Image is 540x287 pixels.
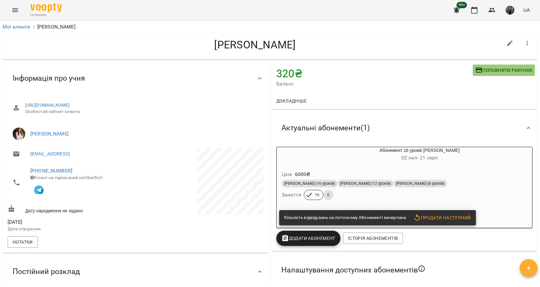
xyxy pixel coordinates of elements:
[3,62,269,95] div: Інформація про учня
[393,181,447,186] span: [PERSON_NAME] (8 уроків)
[3,24,30,30] a: Мої клієнти
[271,112,537,144] div: Актуальні абонементи(1)
[3,23,537,31] nav: breadcrumb
[33,23,35,31] li: /
[6,203,136,215] div: Дату народження не задано
[8,226,135,232] p: Дата створення
[8,3,23,18] button: Menu
[271,253,537,286] div: Налаштування доступних абонементів
[523,7,530,13] span: UA
[281,123,370,133] span: Актуальні абонементи ( 1 )
[277,147,532,208] button: Абонемент 16 уроків [PERSON_NAME]02 лип- 21 серпЦіна6000₴[PERSON_NAME] (16 уроків)[PERSON_NAME] (...
[282,181,338,186] span: [PERSON_NAME] (16 уроків)
[30,175,103,180] span: Клієнт не підписаний на ViberBot!
[338,181,393,186] span: [PERSON_NAME] (12 уроків)
[506,6,514,15] img: 331913643cd58b990721623a0d187df0.png
[348,234,398,242] span: Історія абонементів
[30,168,72,174] a: [PHONE_NUMBER]
[30,3,62,12] img: Voopty Logo
[277,147,307,162] div: Абонемент 16 уроків Парне Дорослі
[295,171,310,178] p: 6000 ₴
[30,181,47,198] button: Клієнт підписаний на VooptyBot
[418,265,425,272] svg: Якщо не обрано жодного, клієнт зможе побачити всі публічні абонементи
[282,170,292,179] h6: Ціна
[276,97,307,105] span: Докладніше
[307,147,532,162] div: Абонемент 16 уроків [PERSON_NAME]
[411,212,473,223] button: Продати наступний
[274,95,309,107] button: Докладніше
[282,190,301,199] h6: Заняття
[37,23,75,31] p: [PERSON_NAME]
[323,192,333,198] span: 0
[521,4,532,16] button: UA
[276,231,340,246] button: Додати Абонемент
[311,192,323,198] span: 16
[34,185,44,195] img: Telegram
[13,128,25,140] img: Аліна Сілко
[13,238,33,246] span: Нотатки
[13,73,85,83] span: Інформація про учня
[276,80,473,88] span: Баланс
[281,265,425,275] span: Налаштування доступних абонементів
[284,212,406,223] div: Кількість відвідувань на поточному Абонементі вичерпана
[25,109,259,115] span: Особистий кабінет клієнта
[413,214,471,221] span: Продати наступний
[457,2,467,8] span: 99+
[276,67,473,80] h4: 320 ₴
[281,234,335,242] span: Додати Абонемент
[401,155,438,161] span: 02 лип - 21 серп
[25,103,70,108] a: [URL][DOMAIN_NAME]
[473,65,535,76] button: Поповнити рахунок
[13,267,80,277] span: Постійний розклад
[8,236,38,248] button: Нотатки
[343,233,403,244] button: Історія абонементів
[8,38,502,51] h4: [PERSON_NAME]
[30,13,62,17] span: For Business
[475,66,532,74] span: Поповнити рахунок
[8,218,135,226] span: [DATE]
[30,131,69,137] a: [PERSON_NAME]
[30,151,70,157] a: [EMAIL_ADDRESS]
